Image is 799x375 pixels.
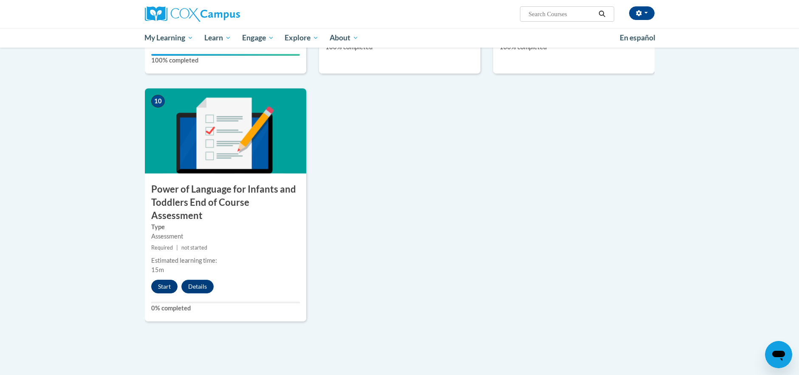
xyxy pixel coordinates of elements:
[151,266,164,273] span: 15m
[629,6,655,20] button: Account Settings
[614,29,661,47] a: En español
[139,28,199,48] a: My Learning
[528,9,596,19] input: Search Courses
[145,6,306,22] a: Cox Campus
[181,244,207,251] span: not started
[132,28,667,48] div: Main menu
[145,6,240,22] img: Cox Campus
[237,28,280,48] a: Engage
[279,28,324,48] a: Explore
[151,232,300,241] div: Assessment
[151,304,300,313] label: 0% completed
[145,88,306,173] img: Course Image
[151,222,300,232] label: Type
[620,33,655,42] span: En español
[330,33,359,43] span: About
[151,95,165,108] span: 10
[242,33,274,43] span: Engage
[151,256,300,265] div: Estimated learning time:
[285,33,319,43] span: Explore
[181,280,214,293] button: Details
[765,341,792,368] iframe: Button to launch messaging window
[199,28,237,48] a: Learn
[596,9,608,19] button: Search
[176,244,178,251] span: |
[204,33,231,43] span: Learn
[151,280,178,293] button: Start
[151,244,173,251] span: Required
[145,183,306,222] h3: Power of Language for Infants and Toddlers End of Course Assessment
[151,54,300,56] div: Your progress
[324,28,364,48] a: About
[151,56,300,65] label: 100% completed
[144,33,193,43] span: My Learning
